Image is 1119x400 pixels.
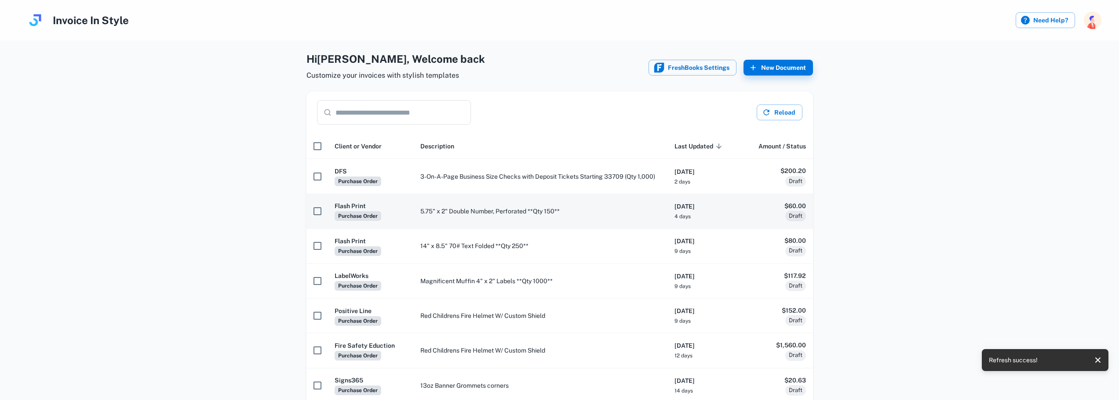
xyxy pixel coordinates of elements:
[674,318,691,324] span: 9 days
[785,281,806,290] span: Draft
[674,306,735,316] h6: [DATE]
[674,213,691,220] span: 4 days
[757,105,802,120] button: Reload
[335,281,381,291] span: Purchase Order
[335,341,406,350] h6: Fire Safety Eduction
[744,60,813,76] button: New Document
[674,353,693,359] span: 12 days
[413,263,667,298] td: Magnificent Muffin 4" x 2" Labels **Qty 1000**
[413,159,667,194] td: 3-On-A-Page Business Size Checks with Deposit Tickets Starting 33709 (Qty 1,000)
[335,351,381,360] span: Purchase Order
[674,167,735,177] h6: [DATE]
[749,201,806,211] h6: $60.00
[1016,12,1075,28] label: Need Help?
[749,306,806,315] h6: $152.00
[749,271,806,281] h6: $117.92
[749,166,806,176] h6: $200.20
[674,388,693,394] span: 14 days
[53,12,129,28] h4: Invoice In Style
[674,271,735,281] h6: [DATE]
[785,316,806,325] span: Draft
[413,333,667,368] td: Red Childrens Fire Helmet W/ Custom Shield
[649,60,736,76] button: FreshBooks iconFreshBooks Settings
[335,246,381,256] span: Purchase Order
[654,62,664,73] img: FreshBooks icon
[335,375,406,385] h6: Signs365
[989,352,1038,368] div: Refresh success!
[26,11,44,29] img: logo.svg
[785,246,806,255] span: Draft
[335,166,406,176] h6: DFS
[306,70,485,81] span: Customize your invoices with stylish templates
[674,179,690,185] span: 2 days
[413,194,667,228] td: 5.75" x 2" Double Number, Perforated **Qty 150**
[674,283,691,289] span: 9 days
[413,229,667,263] td: 14" x 8.5" 70# Text Folded **Qty 250**
[420,141,454,151] span: Description
[335,201,406,211] h6: Flash Print
[335,316,381,326] span: Purchase Order
[674,236,735,246] h6: [DATE]
[749,236,806,245] h6: $80.00
[413,298,667,333] td: Red Childrens Fire Helmet W/ Custom Shield
[674,376,735,386] h6: [DATE]
[1084,11,1101,29] img: photoURL
[749,340,806,350] h6: $1,560.00
[674,248,691,254] span: 9 days
[1091,353,1105,367] button: close
[674,202,735,211] h6: [DATE]
[335,177,381,186] span: Purchase Order
[758,141,806,151] span: Amount / Status
[335,306,406,316] h6: Positive Line
[785,177,806,186] span: Draft
[335,141,382,151] span: Client or Vendor
[749,375,806,385] h6: $20.63
[335,211,381,221] span: Purchase Order
[306,51,485,67] h4: Hi [PERSON_NAME] , Welcome back
[785,386,806,395] span: Draft
[335,271,406,281] h6: LabelWorks
[335,386,381,395] span: Purchase Order
[674,341,735,350] h6: [DATE]
[785,351,806,360] span: Draft
[785,212,806,220] span: Draft
[674,141,725,151] span: Last Updated
[335,236,406,246] h6: Flash Print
